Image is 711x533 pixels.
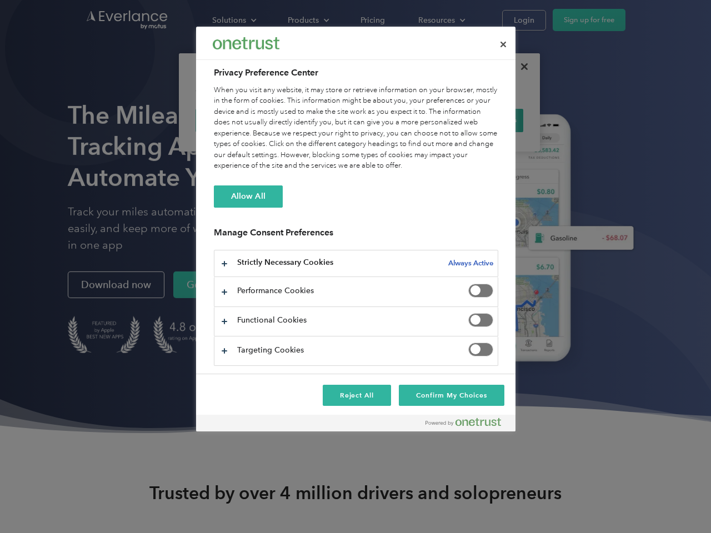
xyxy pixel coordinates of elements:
[323,385,392,406] button: Reject All
[214,227,498,244] h3: Manage Consent Preferences
[213,37,279,49] img: Everlance
[214,66,498,79] h2: Privacy Preference Center
[214,185,283,208] button: Allow All
[399,385,504,406] button: Confirm My Choices
[213,32,279,54] div: Everlance
[491,32,515,57] button: Close
[214,85,498,172] div: When you visit any website, it may store or retrieve information on your browser, mostly in the f...
[425,418,510,431] a: Powered by OneTrust Opens in a new Tab
[196,27,515,431] div: Privacy Preference Center
[425,418,501,426] img: Powered by OneTrust Opens in a new Tab
[196,27,515,431] div: Preference center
